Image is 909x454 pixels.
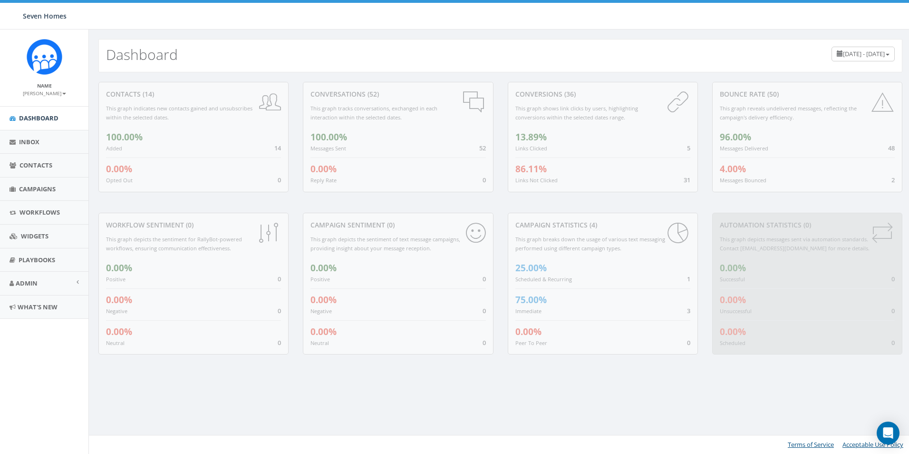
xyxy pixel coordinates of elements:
[106,163,132,175] span: 0.00%
[720,89,895,99] div: Bounce Rate
[106,89,281,99] div: contacts
[515,262,547,274] span: 25.00%
[684,176,690,184] span: 31
[687,144,690,152] span: 5
[19,185,56,193] span: Campaigns
[891,176,895,184] span: 2
[16,279,38,287] span: Admin
[515,326,542,338] span: 0.00%
[23,89,66,97] a: [PERSON_NAME]
[106,294,132,306] span: 0.00%
[106,47,178,62] h2: Dashboard
[106,177,133,184] small: Opted Out
[19,208,60,217] span: Workflows
[106,326,132,338] span: 0.00%
[888,144,895,152] span: 48
[877,422,899,444] div: Open Intercom Messenger
[106,220,281,230] div: Workflow Sentiment
[720,145,768,152] small: Messages Delivered
[274,144,281,152] span: 14
[27,39,62,75] img: Rally_Corp_Icon.png
[310,105,437,121] small: This graph tracks conversations, exchanged in each interaction within the selected dates.
[310,131,347,143] span: 100.00%
[515,105,638,121] small: This graph shows link clicks by users, highlighting conversions within the selected dates range.
[479,144,486,152] span: 52
[891,338,895,347] span: 0
[21,232,48,240] span: Widgets
[765,89,779,99] span: (50)
[720,262,746,274] span: 0.00%
[310,326,337,338] span: 0.00%
[483,275,486,283] span: 0
[310,236,460,252] small: This graph depicts the sentiment of text message campaigns, providing insight about your message ...
[19,256,55,264] span: Playbooks
[310,276,330,283] small: Positive
[483,176,486,184] span: 0
[515,220,690,230] div: Campaign Statistics
[687,338,690,347] span: 0
[106,131,143,143] span: 100.00%
[310,307,332,315] small: Negative
[141,89,154,99] span: (14)
[366,89,379,99] span: (52)
[842,440,903,449] a: Acceptable Use Policy
[891,275,895,283] span: 0
[184,220,193,229] span: (0)
[278,275,281,283] span: 0
[106,145,122,152] small: Added
[37,82,52,89] small: Name
[562,89,576,99] span: (36)
[720,220,895,230] div: Automation Statistics
[106,339,125,346] small: Neutral
[19,114,58,122] span: Dashboard
[515,145,547,152] small: Links Clicked
[802,220,811,229] span: (0)
[278,306,281,315] span: 0
[515,89,690,99] div: conversions
[720,177,766,184] small: Messages Bounced
[23,11,67,20] span: Seven Homes
[720,131,751,143] span: 96.00%
[720,307,752,315] small: Unsuccessful
[19,138,39,146] span: Inbox
[891,306,895,315] span: 0
[687,275,690,283] span: 1
[278,338,281,347] span: 0
[310,145,346,152] small: Messages Sent
[18,303,58,311] span: What's New
[720,326,746,338] span: 0.00%
[720,276,745,283] small: Successful
[310,339,329,346] small: Neutral
[310,177,337,184] small: Reply Rate
[515,131,547,143] span: 13.89%
[515,163,547,175] span: 86.11%
[588,220,597,229] span: (4)
[310,163,337,175] span: 0.00%
[19,161,52,169] span: Contacts
[310,262,337,274] span: 0.00%
[515,276,572,283] small: Scheduled & Recurring
[788,440,834,449] a: Terms of Service
[720,294,746,306] span: 0.00%
[310,294,337,306] span: 0.00%
[720,236,870,252] small: This graph depicts messages sent via automation standards. Contact [EMAIL_ADDRESS][DOMAIN_NAME] f...
[515,294,547,306] span: 75.00%
[843,49,885,58] span: [DATE] - [DATE]
[687,306,690,315] span: 3
[310,220,485,230] div: Campaign Sentiment
[515,236,665,252] small: This graph breaks down the usage of various text messaging performed using different campaign types.
[106,236,242,252] small: This graph depicts the sentiment for RallyBot-powered workflows, ensuring communication effective...
[106,276,126,283] small: Positive
[720,339,745,346] small: Scheduled
[483,338,486,347] span: 0
[106,105,252,121] small: This graph indicates new contacts gained and unsubscribes within the selected dates.
[515,177,558,184] small: Links Not Clicked
[720,163,746,175] span: 4.00%
[278,176,281,184] span: 0
[385,220,395,229] span: (0)
[720,105,857,121] small: This graph reveals undelivered messages, reflecting the campaign's delivery efficiency.
[310,89,485,99] div: conversations
[23,90,66,97] small: [PERSON_NAME]
[515,339,547,346] small: Peer To Peer
[483,306,486,315] span: 0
